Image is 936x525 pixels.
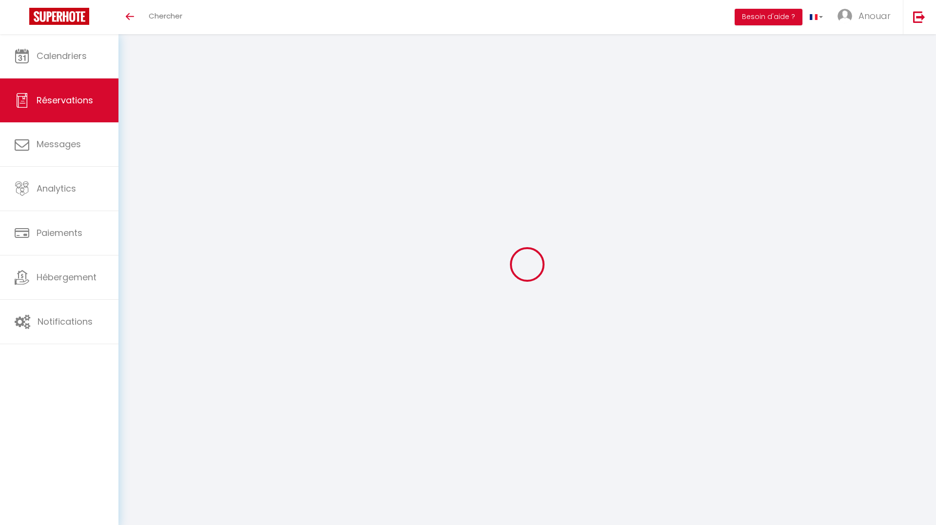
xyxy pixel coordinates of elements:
span: Réservations [37,94,93,106]
span: Analytics [37,182,76,194]
img: logout [913,11,925,23]
img: Super Booking [29,8,89,25]
span: Messages [37,138,81,150]
button: Besoin d'aide ? [735,9,802,25]
span: Paiements [37,227,82,239]
span: Calendriers [37,50,87,62]
span: Anouar [858,10,891,22]
span: Notifications [38,315,93,328]
span: Hébergement [37,271,97,283]
img: ... [838,9,852,23]
span: Chercher [149,11,182,21]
